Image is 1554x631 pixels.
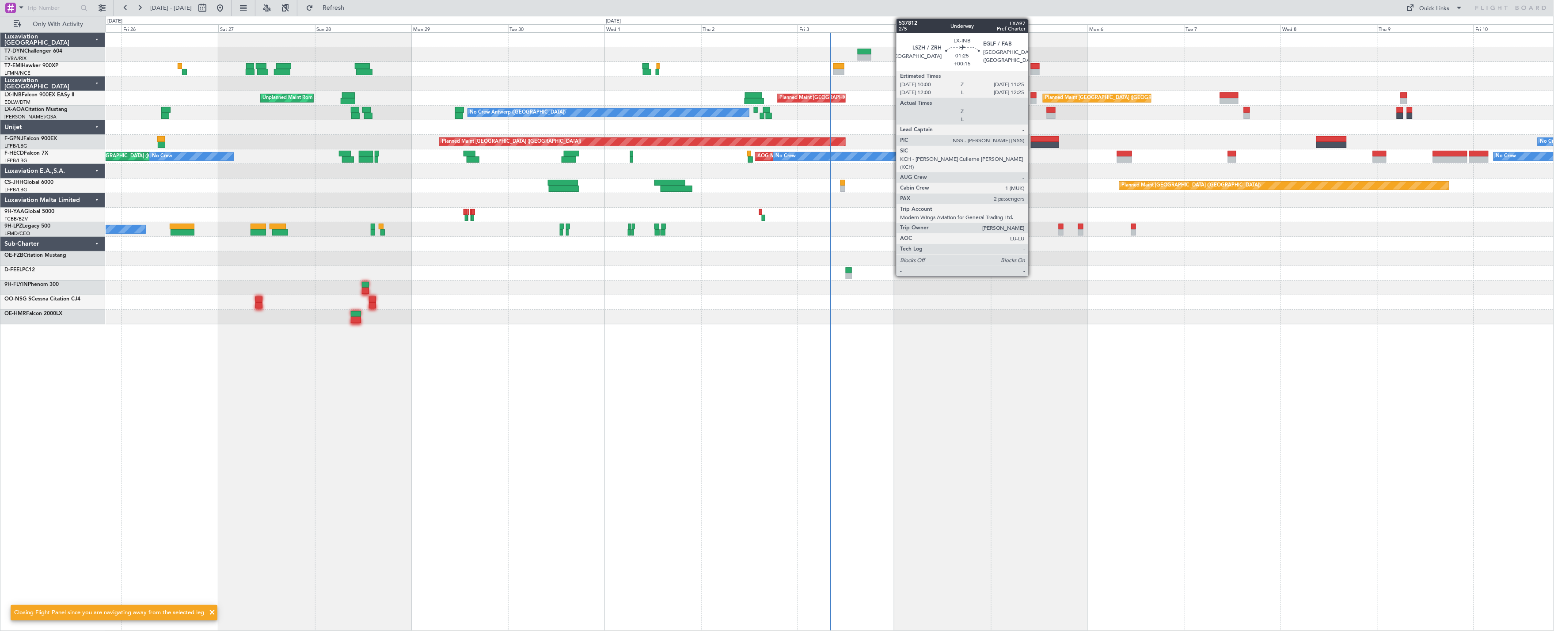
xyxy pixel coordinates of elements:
[4,180,23,185] span: CS-JHH
[1420,4,1450,13] div: Quick Links
[4,311,26,316] span: OE-HMR
[302,1,355,15] button: Refresh
[14,608,204,617] div: Closing Flight Panel since you are navigating away from the selected leg
[4,55,27,62] a: EVRA/RIX
[1184,24,1281,32] div: Tue 7
[4,70,30,76] a: LFMN/NCE
[4,63,58,68] a: T7-EMIHawker 900XP
[1377,24,1474,32] div: Thu 9
[4,92,22,98] span: LX-INB
[4,136,23,141] span: F-GPNJ
[776,150,796,163] div: No Crew
[701,24,798,32] div: Thu 2
[23,21,93,27] span: Only With Activity
[4,253,23,258] span: OE-FZB
[798,24,894,32] div: Fri 3
[1496,150,1516,163] div: No Crew
[508,24,605,32] div: Tue 30
[4,151,24,156] span: F-HECD
[4,230,30,237] a: LFMD/CEQ
[4,157,27,164] a: LFPB/LBG
[4,92,74,98] a: LX-INBFalcon 900EX EASy II
[10,17,96,31] button: Only With Activity
[992,151,1011,156] div: WSSL
[992,157,1011,162] div: -
[4,267,22,273] span: D-FEEL
[107,18,122,25] div: [DATE]
[4,296,80,302] a: OO-NSG SCessna Citation CJ4
[4,49,24,54] span: T7-DYN
[218,24,315,32] div: Sat 27
[4,143,27,149] a: LFPB/LBG
[4,267,35,273] a: D-FEELPC12
[604,24,701,32] div: Wed 1
[4,224,50,229] a: 9H-LPZLegacy 500
[4,311,62,316] a: OE-HMRFalcon 2000LX
[4,209,54,214] a: 9H-YAAGlobal 5000
[991,24,1088,32] div: Sun 5
[4,99,30,106] a: EDLW/DTM
[606,18,621,25] div: [DATE]
[4,114,57,120] a: [PERSON_NAME]/QSA
[4,209,24,214] span: 9H-YAA
[1402,1,1467,15] button: Quick Links
[263,91,342,105] div: Unplanned Maint Roma (Ciampino)
[27,1,78,15] input: Trip Number
[894,24,991,32] div: Sat 4
[1045,91,1185,105] div: Planned Maint [GEOGRAPHIC_DATA] ([GEOGRAPHIC_DATA])
[972,157,992,162] div: -
[972,151,992,156] div: HEGN
[4,107,25,112] span: LX-AOA
[758,150,851,163] div: AOG Maint Paris ([GEOGRAPHIC_DATA])
[4,107,68,112] a: LX-AOACitation Mustang
[4,63,22,68] span: T7-EMI
[4,180,53,185] a: CS-JHHGlobal 6000
[150,4,192,12] span: [DATE] - [DATE]
[315,24,412,32] div: Sun 28
[4,136,57,141] a: F-GPNJFalcon 900EX
[411,24,508,32] div: Mon 29
[780,91,864,105] div: Planned Maint [GEOGRAPHIC_DATA]
[4,296,31,302] span: OO-NSG S
[152,150,172,163] div: No Crew
[4,282,28,287] span: 9H-FLYIN
[1280,24,1377,32] div: Wed 8
[4,253,66,258] a: OE-FZBCitation Mustang
[470,106,566,119] div: No Crew Antwerp ([GEOGRAPHIC_DATA])
[4,216,28,222] a: FCBB/BZV
[60,150,199,163] div: Planned Maint [GEOGRAPHIC_DATA] ([GEOGRAPHIC_DATA])
[1087,24,1184,32] div: Mon 6
[315,5,352,11] span: Refresh
[442,135,581,148] div: Planned Maint [GEOGRAPHIC_DATA] ([GEOGRAPHIC_DATA])
[4,186,27,193] a: LFPB/LBG
[4,224,22,229] span: 9H-LPZ
[4,151,48,156] a: F-HECDFalcon 7X
[1122,179,1261,192] div: Planned Maint [GEOGRAPHIC_DATA] ([GEOGRAPHIC_DATA])
[4,49,62,54] a: T7-DYNChallenger 604
[122,24,218,32] div: Fri 26
[4,282,59,287] a: 9H-FLYINPhenom 300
